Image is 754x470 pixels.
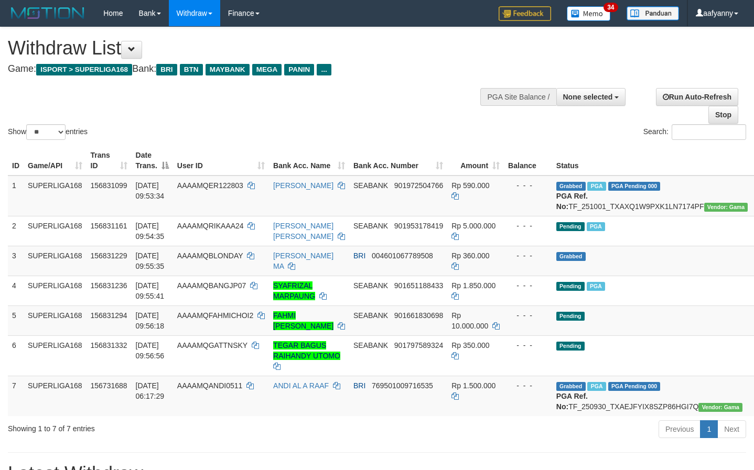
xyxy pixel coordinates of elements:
th: Date Trans.: activate to sort column descending [132,146,173,176]
span: BRI [353,252,365,260]
span: 34 [604,3,618,12]
a: [PERSON_NAME] MA [273,252,333,270]
td: SUPERLIGA168 [24,246,87,276]
span: Copy 901953178419 to clipboard [394,222,443,230]
span: Rp 10.000.000 [451,311,488,330]
div: - - - [508,221,548,231]
div: - - - [508,310,548,321]
div: - - - [508,280,548,291]
a: Run Auto-Refresh [656,88,738,106]
span: Pending [556,282,585,291]
img: Feedback.jpg [499,6,551,21]
span: Marked by aafsengchandara [587,282,605,291]
span: Copy 901661830698 to clipboard [394,311,443,320]
td: 6 [8,335,24,376]
th: Status [552,146,752,176]
span: 156831332 [91,341,127,349]
span: Pending [556,312,585,321]
td: TF_251001_TXAXQ1W9PXK1LN7174PF [552,176,752,216]
div: - - - [508,340,548,351]
td: SUPERLIGA168 [24,276,87,305]
td: 7 [8,376,24,416]
td: 4 [8,276,24,305]
span: SEABANK [353,311,388,320]
span: PGA Pending [608,382,661,391]
span: Copy 901972504766 to clipboard [394,181,443,190]
a: [PERSON_NAME] [273,181,333,190]
span: PGA Pending [608,182,661,191]
span: AAAAMQRIKAAA24 [177,222,244,230]
b: PGA Ref. No: [556,392,588,411]
span: Rp 1.500.000 [451,381,496,390]
a: Previous [659,420,701,438]
span: Rp 350.000 [451,341,489,349]
span: MAYBANK [206,64,250,75]
span: PANIN [284,64,314,75]
span: AAAAMQFAHMICHOI2 [177,311,253,320]
span: Rp 360.000 [451,252,489,260]
a: TEGAR BAGUS RAIHANDY UTOMO [273,341,340,360]
td: SUPERLIGA168 [24,335,87,376]
button: None selected [556,88,626,106]
span: SEABANK [353,181,388,190]
span: [DATE] 09:55:41 [136,281,165,300]
span: ... [317,64,331,75]
span: [DATE] 09:56:56 [136,341,165,360]
span: BRI [156,64,177,75]
span: 156831294 [91,311,127,320]
td: SUPERLIGA168 [24,376,87,416]
span: 156831229 [91,252,127,260]
span: None selected [563,93,613,101]
span: AAAAMQER122803 [177,181,243,190]
div: PGA Site Balance / [480,88,556,106]
th: Balance [504,146,552,176]
div: Showing 1 to 7 of 7 entries [8,419,306,434]
img: MOTION_logo.png [8,5,88,21]
span: Copy 004601067789508 to clipboard [372,252,433,260]
div: - - - [508,250,548,261]
a: SYAFRIZAL MARPAUNG [273,281,315,300]
span: Pending [556,342,585,351]
span: Marked by aafsengchandara [587,222,605,231]
span: Rp 5.000.000 [451,222,496,230]
span: [DATE] 09:54:35 [136,222,165,241]
span: AAAAMQBLONDAY [177,252,243,260]
span: [DATE] 06:17:29 [136,381,165,400]
span: Marked by aafsengchandara [587,182,606,191]
a: FAHMI [PERSON_NAME] [273,311,333,330]
span: Grabbed [556,252,586,261]
span: ISPORT > SUPERLIGA168 [36,64,132,75]
span: Rp 590.000 [451,181,489,190]
img: Button%20Memo.svg [567,6,611,21]
td: 1 [8,176,24,216]
td: 5 [8,305,24,335]
div: - - - [508,380,548,391]
span: 156731688 [91,381,127,390]
th: Trans ID: activate to sort column ascending [87,146,132,176]
th: ID [8,146,24,176]
span: [DATE] 09:55:35 [136,252,165,270]
td: 3 [8,246,24,276]
span: Grabbed [556,382,586,391]
a: 1 [700,420,718,438]
span: 156831236 [91,281,127,290]
span: [DATE] 09:56:18 [136,311,165,330]
span: Vendor URL: https://trx31.1velocity.biz [704,203,748,212]
span: AAAAMQBANGJP07 [177,281,246,290]
h1: Withdraw List [8,38,492,59]
span: Vendor URL: https://trx31.1velocity.biz [698,403,742,412]
span: AAAAMQANDI0511 [177,381,243,390]
td: TF_250930_TXAEJFYIX8SZP86HGI7Q [552,376,752,416]
label: Show entries [8,124,88,140]
span: Copy 901651188433 to clipboard [394,281,443,290]
span: Copy 769501009716535 to clipboard [372,381,433,390]
a: Next [717,420,746,438]
img: panduan.png [627,6,679,20]
th: Game/API: activate to sort column ascending [24,146,87,176]
th: Bank Acc. Number: activate to sort column ascending [349,146,447,176]
th: User ID: activate to sort column ascending [173,146,269,176]
a: [PERSON_NAME] [PERSON_NAME] [273,222,333,241]
span: Pending [556,222,585,231]
label: Search: [643,124,746,140]
span: AAAAMQGATTNSKY [177,341,247,349]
